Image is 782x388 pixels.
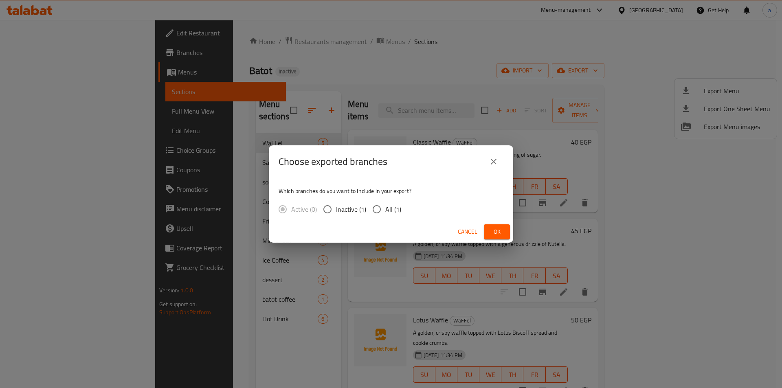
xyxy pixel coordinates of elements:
button: Cancel [455,224,481,239]
span: Inactive (1) [336,204,366,214]
h2: Choose exported branches [279,155,387,168]
p: Which branches do you want to include in your export? [279,187,503,195]
button: close [484,152,503,171]
span: Active (0) [291,204,317,214]
span: All (1) [385,204,401,214]
button: Ok [484,224,510,239]
span: Cancel [458,227,477,237]
span: Ok [490,227,503,237]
